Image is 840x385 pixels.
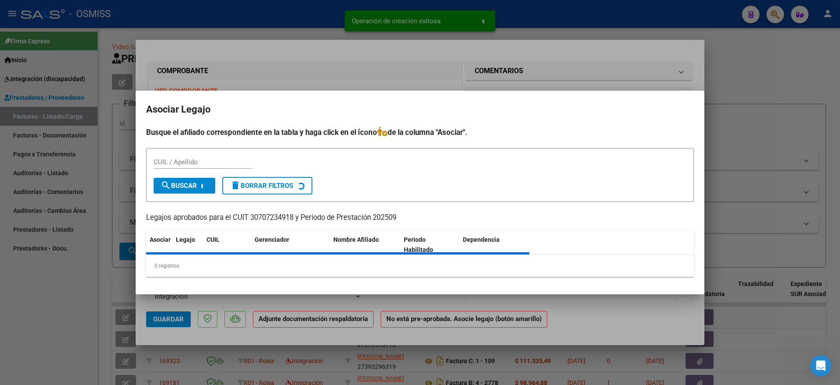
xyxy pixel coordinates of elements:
button: Buscar [154,178,215,194]
span: Buscar [161,182,197,190]
datatable-header-cell: CUIL [203,230,251,259]
span: Nombre Afiliado [333,236,379,243]
div: Open Intercom Messenger [810,355,831,376]
span: Periodo Habilitado [404,236,433,253]
span: Dependencia [463,236,500,243]
span: Gerenciador [255,236,289,243]
span: Borrar Filtros [230,182,293,190]
span: CUIL [206,236,220,243]
datatable-header-cell: Asociar [146,230,172,259]
span: Asociar [150,236,171,243]
datatable-header-cell: Legajo [172,230,203,259]
datatable-header-cell: Dependencia [459,230,530,259]
span: Legajo [176,236,195,243]
datatable-header-cell: Nombre Afiliado [330,230,400,259]
p: Legajos aprobados para el CUIT 30707234918 y Período de Prestación 202509 [146,212,694,223]
h4: Busque el afiliado correspondiente en la tabla y haga click en el ícono de la columna "Asociar". [146,127,694,138]
h2: Asociar Legajo [146,101,694,118]
datatable-header-cell: Periodo Habilitado [400,230,459,259]
button: Borrar Filtros [222,177,312,194]
datatable-header-cell: Gerenciador [251,230,330,259]
div: 0 registros [146,255,694,277]
mat-icon: delete [230,180,241,191]
mat-icon: search [161,180,171,191]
